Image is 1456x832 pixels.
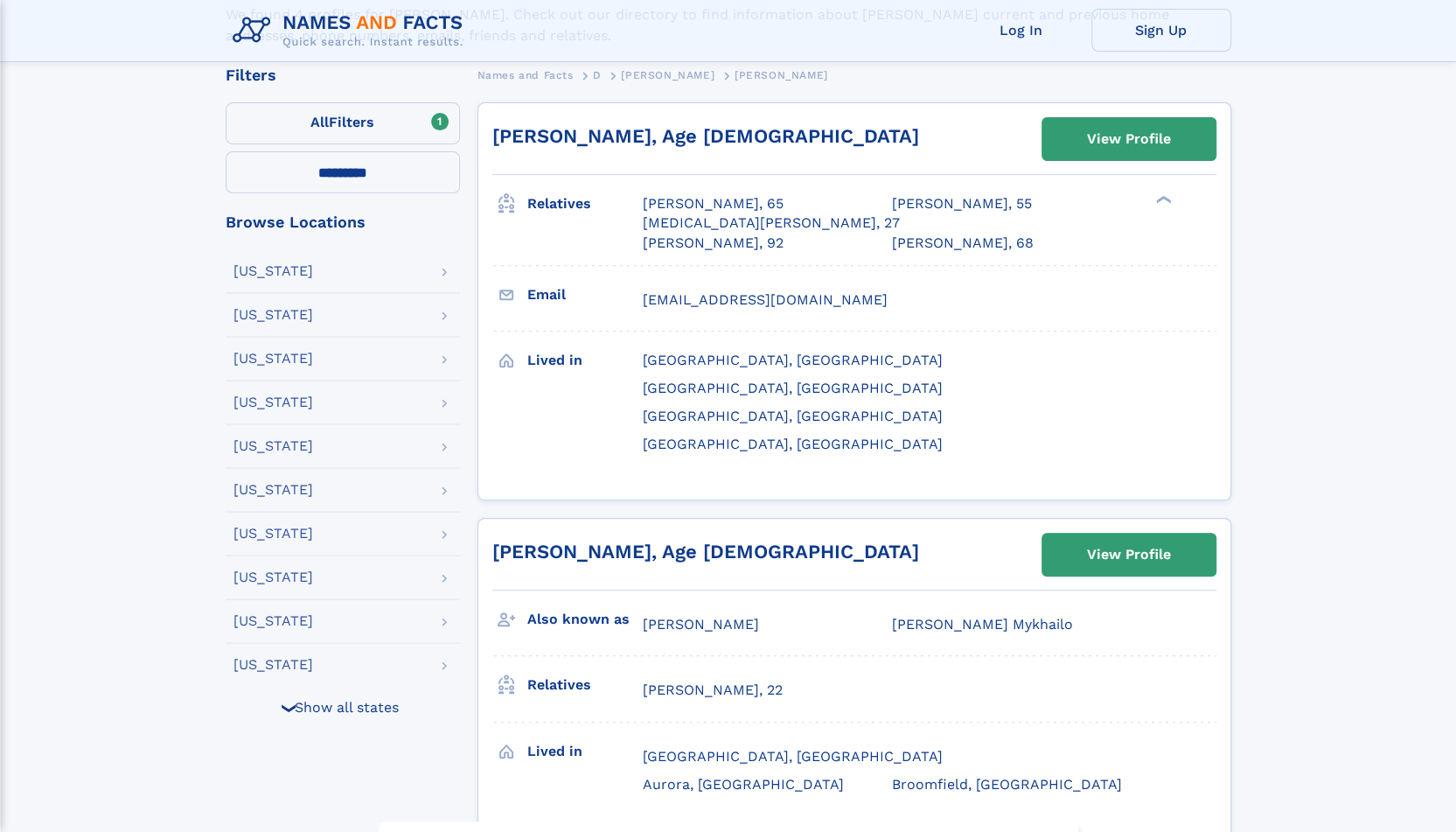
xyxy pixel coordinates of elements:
span: [GEOGRAPHIC_DATA], [GEOGRAPHIC_DATA] [643,380,943,396]
div: [US_STATE] [233,395,313,409]
img: Logo Names and Facts [226,7,477,54]
h3: Also known as [527,605,643,634]
div: [US_STATE] [233,658,313,672]
div: [US_STATE] [233,527,313,541]
span: D [593,69,602,81]
div: [US_STATE] [233,614,313,628]
a: Log In [951,9,1091,52]
div: [US_STATE] [233,570,313,584]
label: Filters [226,102,460,144]
a: [PERSON_NAME], 68 [892,234,1034,253]
a: View Profile [1042,118,1216,160]
div: [US_STATE] [233,264,313,278]
a: Names and Facts [477,64,574,86]
div: [US_STATE] [233,352,313,366]
span: [GEOGRAPHIC_DATA], [GEOGRAPHIC_DATA] [643,352,943,368]
a: [PERSON_NAME], 92 [643,234,784,253]
a: [PERSON_NAME] [621,64,714,86]
div: [US_STATE] [233,308,313,322]
span: Broomfield, [GEOGRAPHIC_DATA] [892,776,1122,793]
span: [EMAIL_ADDRESS][DOMAIN_NAME] [643,291,888,308]
a: [PERSON_NAME], 65 [643,194,784,213]
div: [US_STATE] [233,439,313,453]
a: D [593,64,602,86]
div: View Profile [1087,535,1171,575]
div: Show all states [226,686,460,728]
a: [PERSON_NAME], 22 [643,681,783,700]
div: ❯ [278,702,299,713]
div: ❯ [1153,194,1174,206]
a: Sign Up [1091,9,1231,52]
h3: Lived in [527,737,643,766]
div: Filters [226,67,460,83]
a: View Profile [1042,534,1216,576]
span: [PERSON_NAME] [735,69,828,81]
div: View Profile [1087,119,1171,159]
h3: Relatives [527,189,643,219]
a: [PERSON_NAME], 55 [892,194,1032,213]
span: All [310,114,329,130]
h3: Relatives [527,670,643,700]
span: [PERSON_NAME] [643,616,759,633]
span: [GEOGRAPHIC_DATA], [GEOGRAPHIC_DATA] [643,436,943,452]
a: [MEDICAL_DATA][PERSON_NAME], 27 [643,213,900,233]
span: [GEOGRAPHIC_DATA], [GEOGRAPHIC_DATA] [643,408,943,424]
div: Browse Locations [226,214,460,230]
h3: Email [527,280,643,310]
span: [PERSON_NAME] Mykhailo [892,616,1073,633]
a: [PERSON_NAME], Age [DEMOGRAPHIC_DATA] [492,125,919,147]
span: Aurora, [GEOGRAPHIC_DATA] [643,776,844,793]
span: [PERSON_NAME] [621,69,714,81]
h3: Lived in [527,346,643,375]
a: [PERSON_NAME], Age [DEMOGRAPHIC_DATA] [492,541,919,563]
span: [GEOGRAPHIC_DATA], [GEOGRAPHIC_DATA] [643,748,943,765]
div: [US_STATE] [233,483,313,497]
